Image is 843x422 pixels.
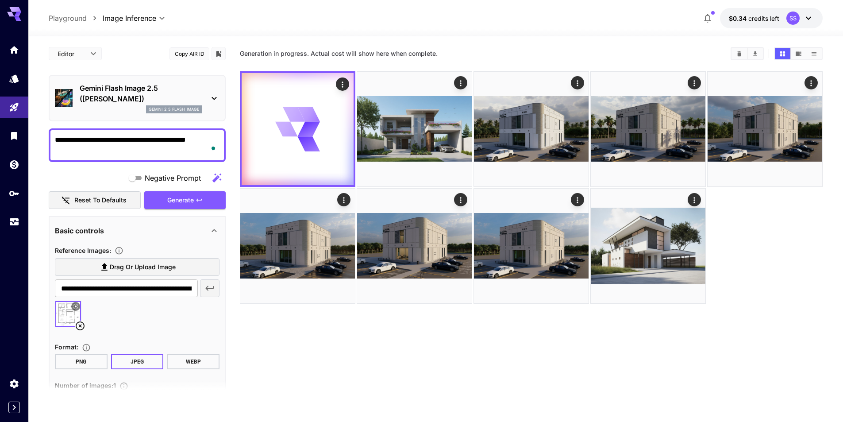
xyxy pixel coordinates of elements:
div: Usage [9,217,19,228]
button: Upload a reference image to guide the result. This is needed for Image-to-Image or Inpainting. Su... [111,246,127,255]
p: gemini_2_5_flash_image [149,106,199,112]
button: Download All [747,48,763,59]
span: Image Inference [103,13,156,23]
div: Actions [688,76,701,89]
div: Actions [805,76,818,89]
button: Copy AIR ID [169,47,209,60]
div: Actions [454,76,467,89]
button: WEBP [167,354,219,369]
div: Actions [688,193,701,206]
button: Show media in grid view [775,48,790,59]
img: 2Q== [708,72,822,186]
img: 2Q== [591,72,705,186]
div: API Keys [9,188,19,199]
span: Reference Images : [55,247,111,254]
div: SS [786,12,800,25]
div: Library [9,130,19,141]
button: Clear All [731,48,747,59]
div: Clear AllDownload All [731,47,764,60]
div: Actions [571,76,584,89]
button: Add to library [215,48,223,59]
div: Wallet [9,159,19,170]
nav: breadcrumb [49,13,103,23]
img: 2Q== [591,189,705,303]
img: 9k= [240,189,355,303]
img: 9k= [474,72,589,186]
div: Actions [337,193,350,206]
textarea: To enrich screen reader interactions, please activate Accessibility in Grammarly extension settings [55,135,219,156]
button: $0.33528SS [720,8,823,28]
span: Generation in progress. Actual cost will show here when complete. [240,50,438,57]
span: credits left [748,15,779,22]
div: Settings [9,378,19,389]
span: Format : [55,343,78,351]
label: Drag or upload image [55,258,219,276]
p: Gemini Flash Image 2.5 ([PERSON_NAME]) [80,83,202,104]
div: Basic controls [55,220,219,241]
div: Show media in grid viewShow media in video viewShow media in list view [774,47,823,60]
div: Actions [336,77,349,91]
div: Home [9,44,19,55]
div: Playground [9,102,19,113]
a: Playground [49,13,87,23]
button: Expand sidebar [8,402,20,413]
span: Editor [58,49,85,58]
button: JPEG [111,354,164,369]
p: Basic controls [55,225,104,236]
button: PNG [55,354,108,369]
button: Choose the file format for the output image. [78,343,94,352]
span: Generate [167,195,194,206]
span: Negative Prompt [145,173,201,183]
div: Actions [571,193,584,206]
div: Actions [454,193,467,206]
img: 2Q== [474,189,589,303]
button: Show media in video view [791,48,806,59]
button: Generate [144,191,226,209]
div: Gemini Flash Image 2.5 ([PERSON_NAME])gemini_2_5_flash_image [55,79,219,117]
div: $0.33528 [729,14,779,23]
button: Show media in list view [806,48,822,59]
button: Reset to defaults [49,191,141,209]
span: $0.34 [729,15,748,22]
img: 2Q== [357,189,472,303]
span: Drag or upload image [110,262,176,273]
img: 2Q== [357,72,472,186]
div: Models [9,73,19,84]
